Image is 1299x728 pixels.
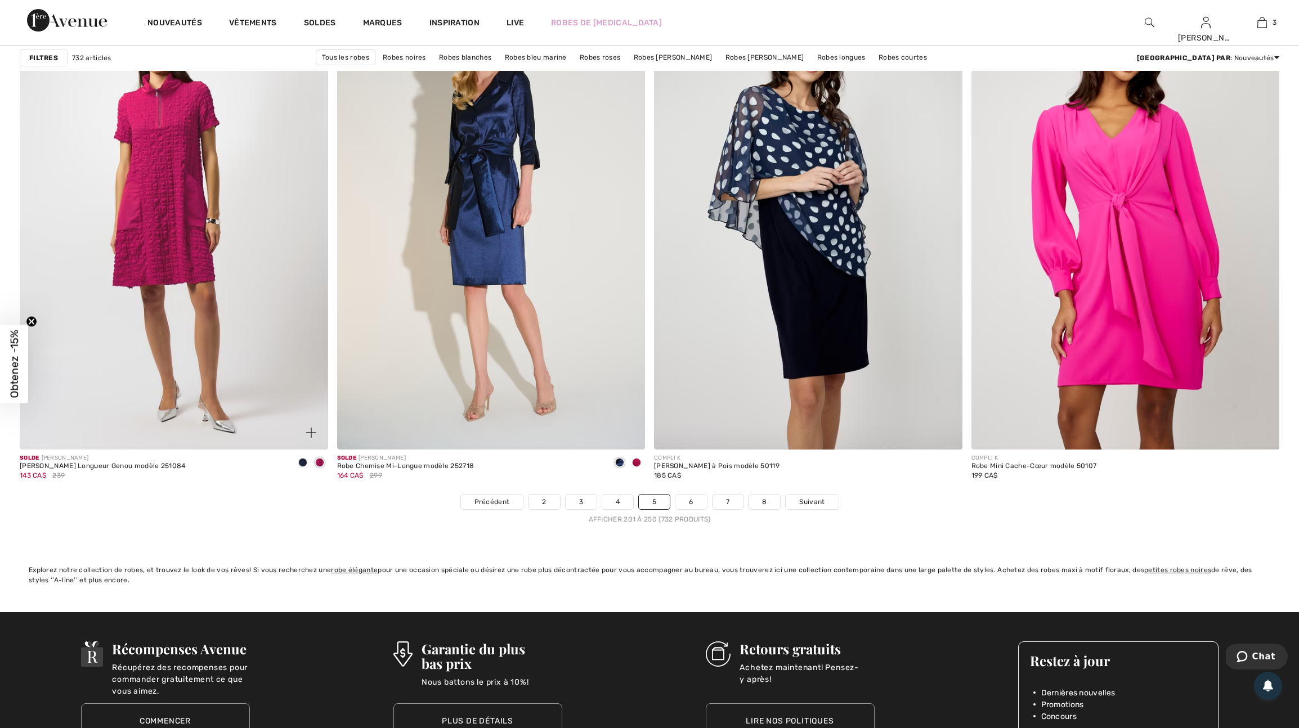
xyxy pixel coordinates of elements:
[316,50,375,65] a: Tous les robes
[749,495,780,509] a: 8
[654,454,780,462] div: COMPLI K
[229,18,277,30] a: Vêtements
[713,495,743,509] a: 7
[112,662,249,684] p: Récupérez des recompenses pour commander gratuitement ce que vous aimez.
[574,50,626,65] a: Robes roses
[429,18,480,30] span: Inspiration
[29,565,1270,585] div: Explorez notre collection de robes, et trouvez le look de vos rêves! Si vous recherchez une pour ...
[1137,54,1230,62] strong: [GEOGRAPHIC_DATA] par
[27,9,107,32] img: 1ère Avenue
[1201,17,1211,28] a: Se connecter
[628,454,645,473] div: Geranium
[304,18,336,30] a: Soldes
[1226,644,1288,672] iframe: Ouvre un widget dans lequel vous pouvez chatter avec l’un de nos agents
[1041,687,1116,699] span: Dernières nouvelles
[675,495,706,509] a: 6
[654,471,681,479] span: 185 CA$
[112,641,249,656] h3: Récompenses Avenue
[873,50,933,65] a: Robes courtes
[433,50,497,65] a: Robes blanches
[1145,16,1154,29] img: recherche
[337,462,474,470] div: Robe Chemise Mi-Longue modèle 252718
[29,53,58,63] strong: Filtres
[20,462,186,470] div: [PERSON_NAME] Longueur Genou modèle 251084
[461,495,523,509] a: Précédent
[20,514,1279,524] div: Afficher 201 à 250 (732 produits)
[8,330,21,398] span: Obtenez -15%
[1144,566,1211,574] a: petites robes noires
[720,50,810,65] a: Robes [PERSON_NAME]
[422,641,562,671] h3: Garantie du plus bas prix
[786,495,838,509] a: Suivant
[740,641,874,656] h3: Retours gratuits
[26,316,37,327] button: Close teaser
[20,454,186,462] div: [PERSON_NAME]
[20,455,39,461] span: Solde
[602,495,633,509] a: 4
[147,18,202,30] a: Nouveautés
[639,495,670,509] a: 5
[294,454,311,473] div: Midnight Blue
[499,50,572,65] a: Robes bleu marine
[971,462,1097,470] div: Robe Mini Cache-Cœur modèle 50107
[1273,17,1276,28] span: 3
[363,18,402,30] a: Marques
[474,497,510,507] span: Précédent
[370,470,382,480] span: 299
[311,454,328,473] div: Geranium
[971,454,1097,462] div: COMPLI K
[1234,16,1289,29] a: 3
[81,641,104,667] img: Récompenses Avenue
[628,50,718,65] a: Robes [PERSON_NAME]
[337,471,364,479] span: 164 CA$
[654,462,780,470] div: [PERSON_NAME] à Pois modèle 50119
[20,494,1279,524] nav: Page navigation
[337,455,357,461] span: Solde
[528,495,559,509] a: 2
[971,471,998,479] span: 199 CA$
[331,566,378,574] a: robe élégante
[1030,653,1207,668] h3: Restez à jour
[611,454,628,473] div: Navy Blue
[1041,711,1077,722] span: Concours
[551,17,662,29] a: Robes de [MEDICAL_DATA]
[1041,699,1084,711] span: Promotions
[393,641,413,667] img: Garantie du plus bas prix
[1137,53,1279,63] div: : Nouveautés
[566,495,597,509] a: 3
[20,471,46,479] span: 143 CA$
[337,454,474,462] div: [PERSON_NAME]
[740,662,874,684] p: Achetez maintenant! Pensez-y après!
[812,50,871,65] a: Robes longues
[306,428,316,438] img: plus_v2.svg
[706,641,731,667] img: Retours gratuits
[1178,32,1233,44] div: [PERSON_NAME]
[1201,16,1211,29] img: Mes infos
[72,53,111,63] span: 732 articles
[799,497,825,507] span: Suivant
[507,17,524,29] a: Live
[377,50,432,65] a: Robes noires
[52,470,65,480] span: 239
[1257,16,1267,29] img: Mon panier
[422,676,562,699] p: Nous battons le prix à 10%!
